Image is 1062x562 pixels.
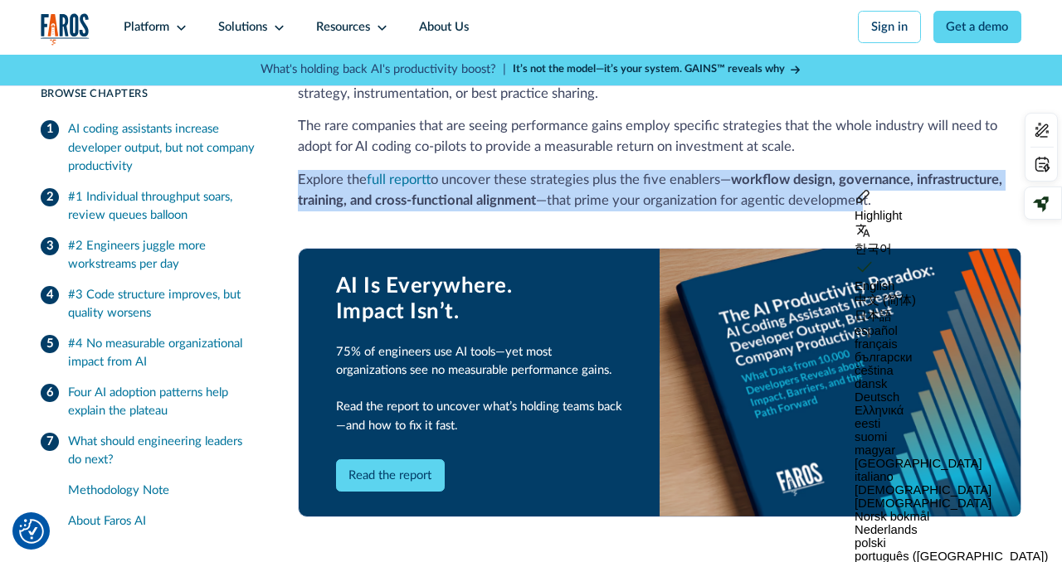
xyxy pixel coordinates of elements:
[336,343,623,435] div: 75% of engineers use AI tools—yet most organizations see no measurable performance gains. Read th...
[855,308,1048,324] div: 日本語
[68,384,261,420] div: Four AI adoption patterns help explain the plateau
[68,120,261,176] div: AI coding assistants increase developer output, but not company productivity
[367,173,431,187] a: full report
[41,328,261,377] a: #4 No measurable organizational impact from AI
[68,433,261,469] div: What should engineering leaders do next?
[41,85,261,101] div: Browse Chapters
[855,279,1048,293] div: English
[855,443,1048,457] div: magyar
[41,279,261,328] a: #3 Code structure improves, but quality worsens
[298,116,1021,157] p: The rare companies that are seeing performance gains employ specific strategies that the whole in...
[41,426,261,475] a: What should engineering leaders do next?
[68,187,261,224] div: #1 Individual throughput soars, review queues balloon
[855,417,1048,430] div: eesti
[855,324,1048,337] div: español
[855,364,1048,377] div: čeština
[855,293,1048,308] div: 中文 (简体)
[858,11,921,43] a: Sign in
[336,274,623,325] div: AI Is Everywhere. Impact Isn’t.
[316,18,370,36] div: Resources
[68,506,261,536] a: About Faros AI
[855,457,1048,470] div: [GEOGRAPHIC_DATA]
[41,13,90,45] img: Logo of the analytics and reporting company Faros.
[513,61,801,77] a: It’s not the model—it’s your system. GAINS™ reveals why
[68,475,261,506] a: Methodology Note
[68,285,261,322] div: #3 Code structure improves, but quality worsens
[855,470,1048,483] div: italiano
[933,11,1022,43] a: Get a demo
[336,459,446,492] a: Read the report
[68,482,261,500] div: Methodology Note
[68,236,261,273] div: #2 Engineers juggle more workstreams per day
[218,18,267,36] div: Solutions
[261,61,506,79] p: What's holding back AI's productivity boost? |
[855,523,1048,536] div: Nederlands
[855,483,1048,497] div: [DEMOGRAPHIC_DATA]
[68,512,261,531] div: About Faros AI
[513,64,785,75] strong: It’s not the model—it’s your system. GAINS™ reveals why
[41,377,261,426] a: Four AI adoption patterns help explain the plateau
[298,170,1021,211] p: Explore the to uncover these strategies plus the five enablers— —that prime your organization for...
[855,404,1048,417] div: Ελληνικά
[41,13,90,45] a: home
[19,519,44,544] img: Revisit consent button
[855,510,1048,523] div: Norsk bokmål
[19,519,44,544] button: Cookie Settings
[855,536,1048,550] div: polski
[855,430,1048,443] div: suomi
[855,209,1048,222] div: Highlight
[855,497,1048,510] div: [DEMOGRAPHIC_DATA]
[855,241,1048,257] div: 한국어
[68,335,261,371] div: #4 No measurable organizational impact from AI
[124,18,169,36] div: Platform
[298,173,1002,207] strong: workflow design, governance, infrastructure, training, and cross‑functional alignment
[41,230,261,279] a: #2 Engineers juggle more workstreams per day
[855,390,1048,404] div: Deutsch
[855,337,1048,351] div: français
[41,114,261,182] a: AI coding assistants increase developer output, but not company productivity
[855,351,1048,364] div: български
[41,182,261,230] a: #1 Individual throughput soars, review queues balloon
[855,377,1048,390] div: dansk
